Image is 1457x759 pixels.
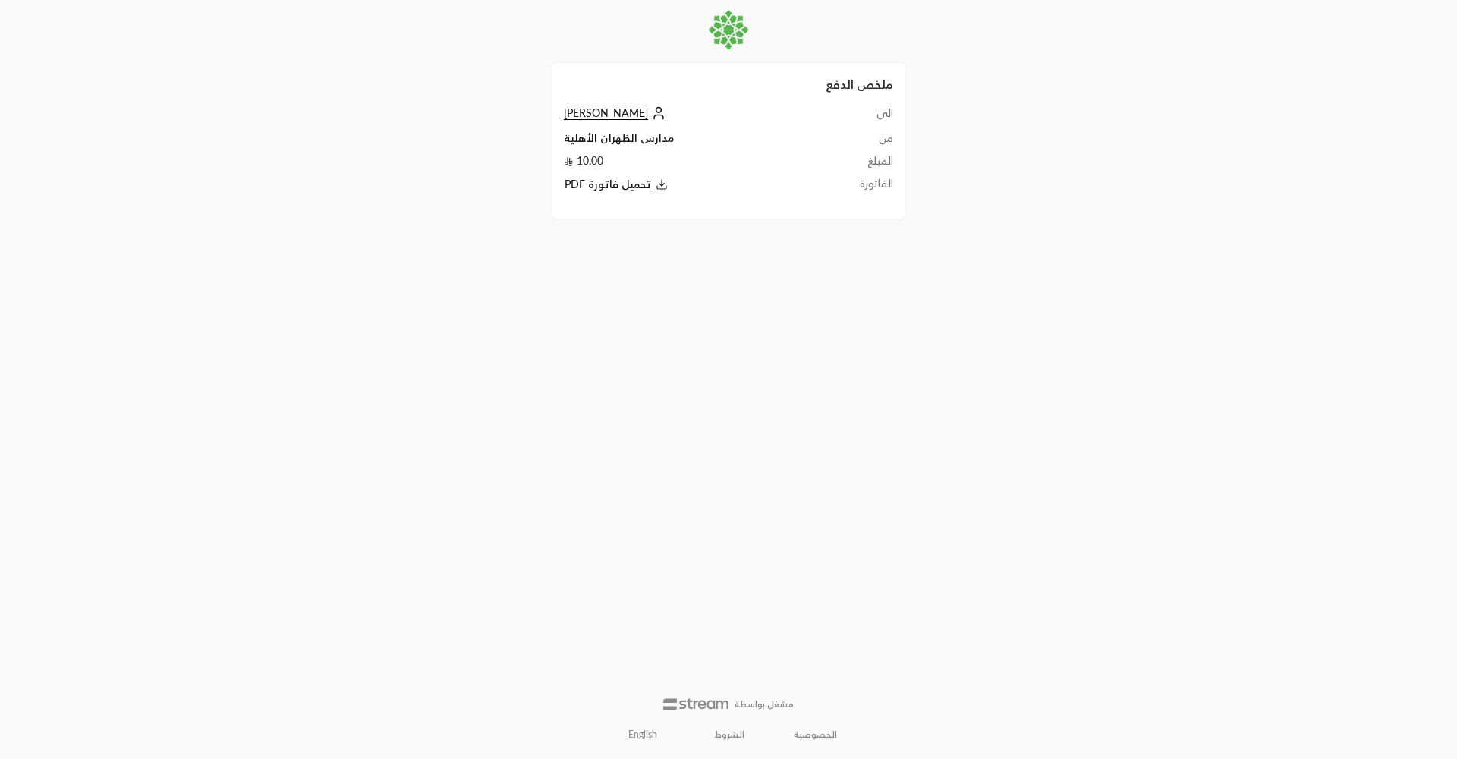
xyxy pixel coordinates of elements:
td: 10.00 [564,153,817,176]
td: مدارس الظهران الأهلية [564,131,817,153]
td: الى [817,106,893,131]
a: [PERSON_NAME] [564,106,669,119]
a: English [620,723,666,747]
a: الخصوصية [794,729,837,741]
p: مشغل بواسطة [735,698,794,710]
td: الفاتورة [817,176,893,194]
button: تحميل فاتورة PDF [564,176,817,194]
h2: ملخص الدفع [564,75,893,93]
td: المبلغ [817,153,893,176]
img: Company Logo [707,9,749,50]
span: [PERSON_NAME] [564,106,648,120]
a: الشروط [715,729,744,741]
td: من [817,131,893,153]
span: تحميل فاتورة PDF [565,178,651,191]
